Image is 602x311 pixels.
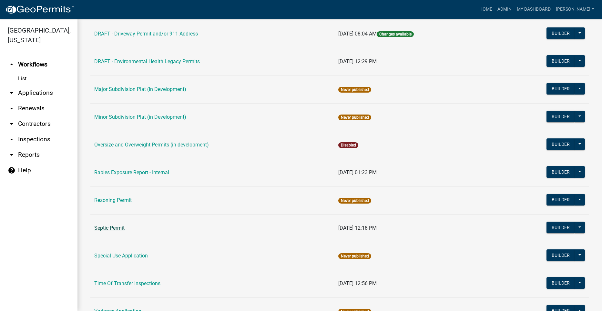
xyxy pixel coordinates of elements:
[377,31,413,37] span: Changes available
[8,120,15,128] i: arrow_drop_down
[546,55,575,67] button: Builder
[546,277,575,289] button: Builder
[546,249,575,261] button: Builder
[546,138,575,150] button: Builder
[338,169,377,176] span: [DATE] 01:23 PM
[94,280,160,286] a: Time Of Transfer Inspections
[8,151,15,159] i: arrow_drop_down
[338,58,377,65] span: [DATE] 12:29 PM
[94,225,125,231] a: Septic Permit
[495,3,514,15] a: Admin
[8,135,15,143] i: arrow_drop_down
[477,3,495,15] a: Home
[553,3,597,15] a: [PERSON_NAME]
[546,222,575,233] button: Builder
[94,58,200,65] a: DRAFT - Environmental Health Legacy Permits
[338,142,358,148] span: Disabled
[546,83,575,95] button: Builder
[338,115,371,120] span: Never published
[338,253,371,259] span: Never published
[94,142,209,148] a: Oversize and Overweight Permits (in development)
[338,225,377,231] span: [DATE] 12:18 PM
[8,61,15,68] i: arrow_drop_up
[94,253,148,259] a: Special Use Application
[8,89,15,97] i: arrow_drop_down
[546,194,575,206] button: Builder
[338,280,377,286] span: [DATE] 12:56 PM
[514,3,553,15] a: My Dashboard
[94,169,169,176] a: Rabies Exposure Report - Internal
[338,31,377,37] span: [DATE] 08:04 AM
[546,166,575,178] button: Builder
[338,87,371,93] span: Never published
[94,197,132,203] a: Rezoning Permit
[94,86,186,92] a: Major Subdivision Plat (In Development)
[8,105,15,112] i: arrow_drop_down
[94,114,186,120] a: Minor Subdivision Plat (in Development)
[94,31,198,37] a: DRAFT - Driveway Permit and/or 911 Address
[338,198,371,204] span: Never published
[546,27,575,39] button: Builder
[546,111,575,122] button: Builder
[8,166,15,174] i: help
